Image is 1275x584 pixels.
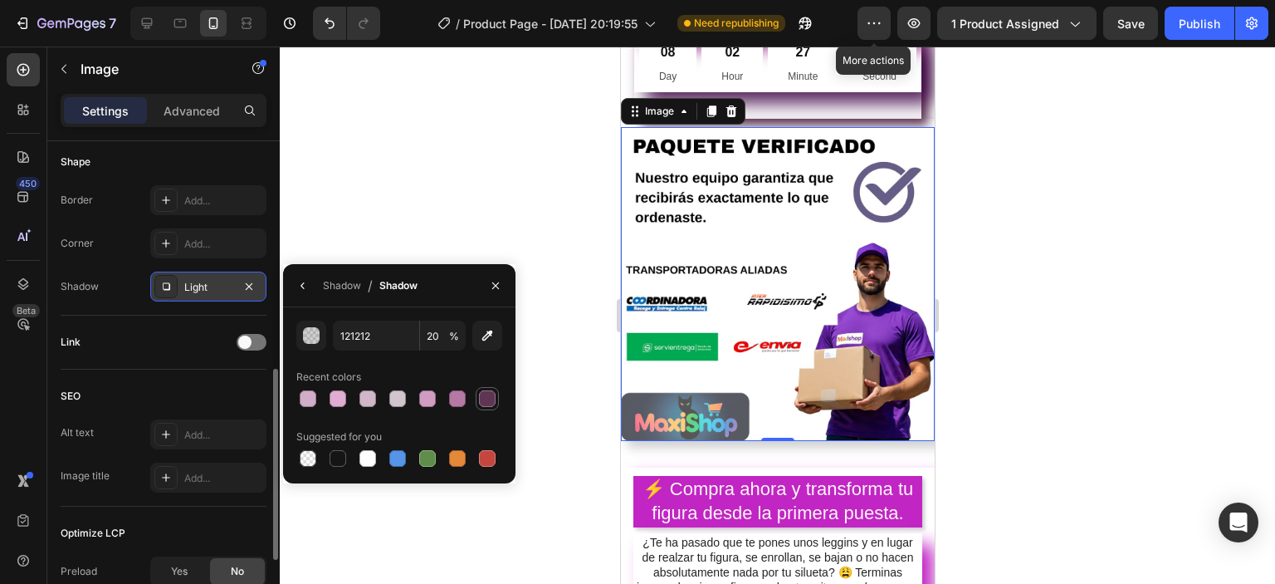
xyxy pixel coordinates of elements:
div: Add... [184,428,262,443]
h2: ⚡ Compra ahora y transforma tu figura desde la primera puesta. [12,429,301,480]
div: Image title [61,469,110,483]
div: Image [21,57,56,72]
div: Open Intercom Messenger [1219,503,1258,542]
div: Shadow [379,278,418,293]
input: Eg: FFFFFF [333,321,419,351]
span: % [449,329,459,344]
div: Light [184,280,232,295]
div: Add... [184,194,262,209]
button: Publish [1165,7,1234,40]
span: / [368,276,373,296]
p: Second [242,22,276,40]
div: Suggested for you [296,429,382,444]
div: Beta [12,304,40,317]
p: ¿Te ha pasado que te pones unos leggins y en lugar de realzar tu figura, se enrollan, se bajan o ... [14,488,300,579]
div: Add... [184,471,262,486]
div: Shadow [61,279,99,294]
div: 450 [16,177,40,190]
p: Day [38,22,56,40]
span: No [231,564,244,579]
span: Yes [171,564,188,579]
div: Recent colors [296,370,361,385]
span: Need republishing [694,16,779,31]
button: 7 [7,7,124,40]
div: Undo/Redo [313,7,380,40]
span: 1 product assigned [951,15,1059,32]
p: Advanced [164,102,220,120]
div: Link [61,335,81,350]
div: SEO [61,389,81,404]
button: Save [1103,7,1158,40]
div: Add... [184,237,262,252]
p: Image [81,59,222,79]
iframe: Design area [621,47,935,584]
div: Optimize LCP [61,526,125,541]
p: 7 [109,13,116,33]
div: Publish [1179,15,1220,32]
span: / [456,15,460,32]
p: Hour [100,22,122,40]
div: Preload [61,564,97,579]
div: Border [61,193,93,208]
div: Shape [61,155,90,169]
p: Minute [167,22,197,40]
button: 1 product assigned [937,7,1097,40]
div: Alt text [61,425,94,440]
div: Corner [61,236,94,251]
p: Settings [82,102,129,120]
div: Shadow [323,278,361,293]
span: Save [1117,17,1145,31]
span: Product Page - [DATE] 20:19:55 [463,15,637,32]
